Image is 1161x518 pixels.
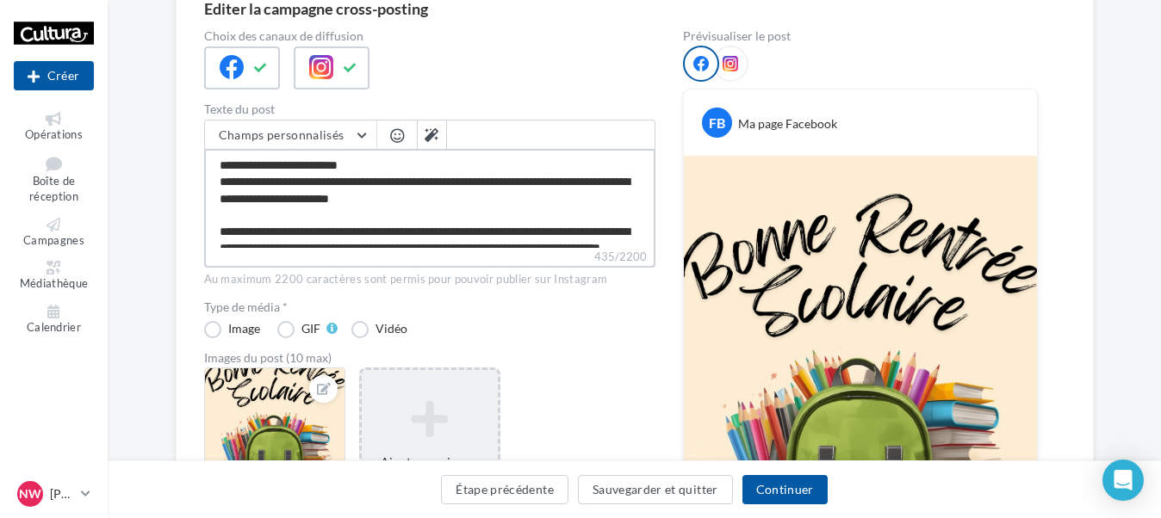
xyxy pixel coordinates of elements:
div: FB [702,108,732,138]
a: Médiathèque [14,257,94,294]
label: Texte du post [204,103,655,115]
div: GIF [301,323,320,335]
a: Boîte de réception [14,152,94,207]
span: Campagnes [23,233,84,247]
a: Calendrier [14,301,94,338]
label: Type de média * [204,301,655,313]
label: Choix des canaux de diffusion [204,30,655,42]
a: NW [PERSON_NAME] [14,478,94,510]
a: Campagnes [14,214,94,251]
span: Boîte de réception [29,174,78,204]
div: Vidéo [376,323,407,335]
a: Opérations [14,108,94,145]
button: Continuer [742,475,828,504]
div: Prévisualiser le post [683,30,1038,42]
span: Opérations [25,127,83,141]
div: Open Intercom Messenger [1102,459,1144,501]
button: Champs personnalisés [205,120,376,150]
span: NW [19,485,41,503]
span: Médiathèque [20,277,89,291]
label: 435/2200 [204,248,655,268]
div: Images du post (10 max) [204,352,655,364]
div: Editer la campagne cross-posting [204,1,428,16]
div: Image [228,323,260,335]
div: Nouvelle campagne [14,61,94,90]
button: Créer [14,61,94,90]
span: Calendrier [27,320,81,334]
span: Champs personnalisés [219,127,345,142]
button: Sauvegarder et quitter [578,475,733,504]
p: [PERSON_NAME] [50,485,74,503]
div: Au maximum 2200 caractères sont permis pour pouvoir publier sur Instagram [204,272,655,287]
div: Ma page Facebook [738,115,837,133]
button: Étape précédente [441,475,568,504]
